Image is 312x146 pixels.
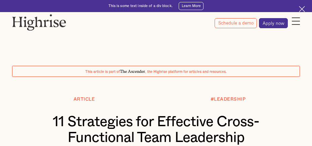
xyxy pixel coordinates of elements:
[85,70,120,74] span: This article is part of
[22,114,290,146] h1: 11 Strategies for Effective Cross-Functional Team Leadership
[12,14,66,31] img: Highrise logo
[215,18,257,28] a: Schedule a demo
[211,97,246,102] div: #LEADERSHIP
[108,4,173,8] div: This is some text inside of a div block.
[299,6,305,12] img: Cross icon
[259,18,288,28] a: Apply now
[179,2,204,10] a: Learn More
[74,97,95,102] div: Article
[120,68,145,73] span: The Ascender
[145,70,227,74] span: , the Highrise platform for articles and resources.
